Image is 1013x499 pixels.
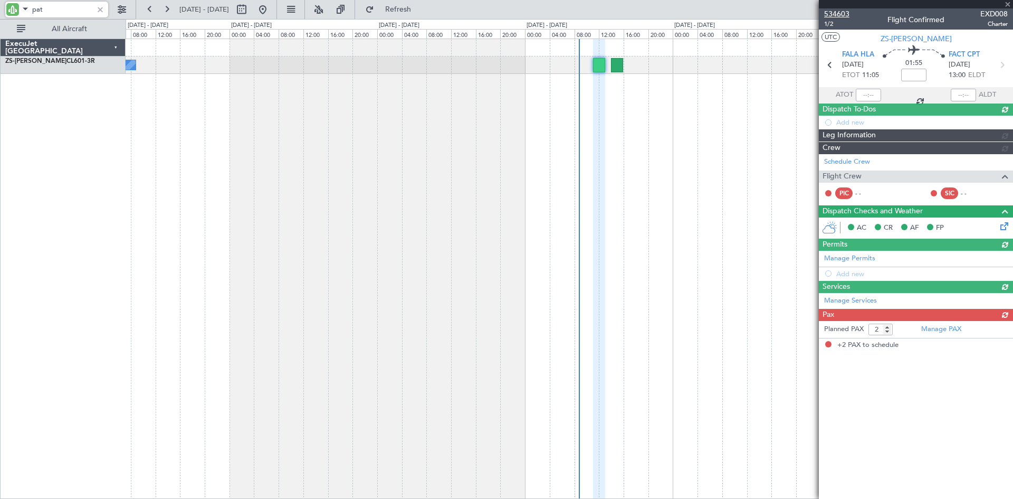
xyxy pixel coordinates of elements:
[980,8,1008,20] span: EXD008
[599,29,624,39] div: 12:00
[881,33,952,44] span: ZS-[PERSON_NAME]
[980,20,1008,29] span: Charter
[527,21,567,30] div: [DATE] - [DATE]
[360,1,424,18] button: Refresh
[550,29,575,39] div: 04:00
[910,223,919,233] span: AF
[426,29,451,39] div: 08:00
[836,90,853,100] span: ATOT
[884,223,893,233] span: CR
[722,29,747,39] div: 08:00
[887,14,944,25] div: Flight Confirmed
[857,223,866,233] span: AC
[179,5,229,14] span: [DATE] - [DATE]
[823,205,923,218] span: Dispatch Checks and Weather
[936,223,944,233] span: FP
[525,29,550,39] div: 00:00
[279,29,303,39] div: 08:00
[979,90,996,100] span: ALDT
[697,29,722,39] div: 04:00
[12,21,114,37] button: All Aircraft
[303,29,328,39] div: 12:00
[476,29,501,39] div: 16:00
[842,60,864,70] span: [DATE]
[156,29,180,39] div: 12:00
[968,70,985,81] span: ELDT
[377,29,402,39] div: 00:00
[747,29,772,39] div: 12:00
[128,21,168,30] div: [DATE] - [DATE]
[862,70,879,81] span: 11:05
[624,29,648,39] div: 16:00
[949,70,966,81] span: 13:00
[254,29,279,39] div: 04:00
[842,70,859,81] span: ETOT
[205,29,230,39] div: 20:00
[575,29,599,39] div: 08:00
[180,29,205,39] div: 16:00
[131,29,156,39] div: 08:00
[673,29,697,39] div: 00:00
[500,29,525,39] div: 20:00
[376,6,421,13] span: Refresh
[451,29,476,39] div: 12:00
[352,29,377,39] div: 20:00
[796,29,821,39] div: 20:00
[231,21,272,30] div: [DATE] - [DATE]
[27,25,111,33] span: All Aircraft
[771,29,796,39] div: 16:00
[5,58,66,64] span: ZS-[PERSON_NAME]
[648,29,673,39] div: 20:00
[328,29,353,39] div: 16:00
[379,21,419,30] div: [DATE] - [DATE]
[949,60,970,70] span: [DATE]
[824,8,849,20] span: 534603
[905,58,922,69] span: 01:55
[5,58,95,64] a: ZS-[PERSON_NAME]CL601-3R
[32,2,93,17] input: A/C (Reg. or Type)
[402,29,427,39] div: 04:00
[949,50,980,60] span: FACT CPT
[674,21,715,30] div: [DATE] - [DATE]
[230,29,254,39] div: 00:00
[842,50,874,60] span: FALA HLA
